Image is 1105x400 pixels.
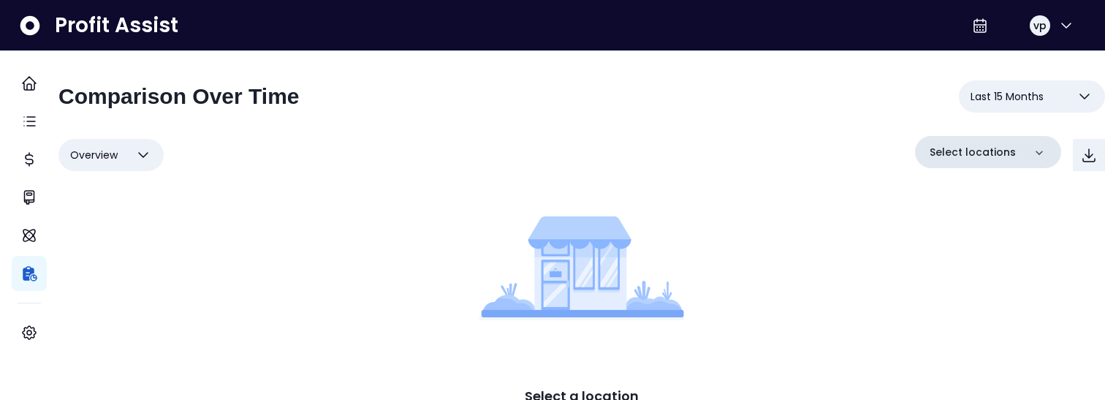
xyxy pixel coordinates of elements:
span: vp [1033,18,1047,33]
h2: Comparison Over Time [58,83,300,110]
img: Comparison Overtime - Select a location Image [479,197,684,339]
span: Overview [70,146,118,164]
span: Last 15 Months [971,88,1044,105]
span: Profit Assist [55,12,178,39]
p: Select locations [930,145,1016,160]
